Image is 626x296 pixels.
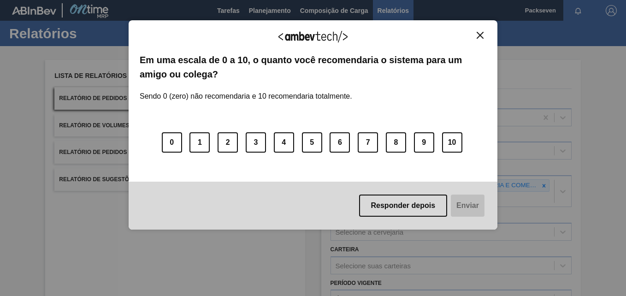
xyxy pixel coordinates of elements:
[474,31,486,39] button: Close
[330,132,350,153] button: 6
[274,132,294,153] button: 4
[162,132,182,153] button: 0
[359,195,448,217] button: Responder depois
[442,132,462,153] button: 10
[358,132,378,153] button: 7
[386,132,406,153] button: 8
[140,81,352,101] label: Sendo 0 (zero) não recomendaria e 10 recomendaria totalmente.
[218,132,238,153] button: 2
[302,132,322,153] button: 5
[278,31,348,42] img: Logo Ambevtech
[246,132,266,153] button: 3
[189,132,210,153] button: 1
[414,132,434,153] button: 9
[477,32,484,39] img: Close
[140,53,486,81] label: Em uma escala de 0 a 10, o quanto você recomendaria o sistema para um amigo ou colega?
